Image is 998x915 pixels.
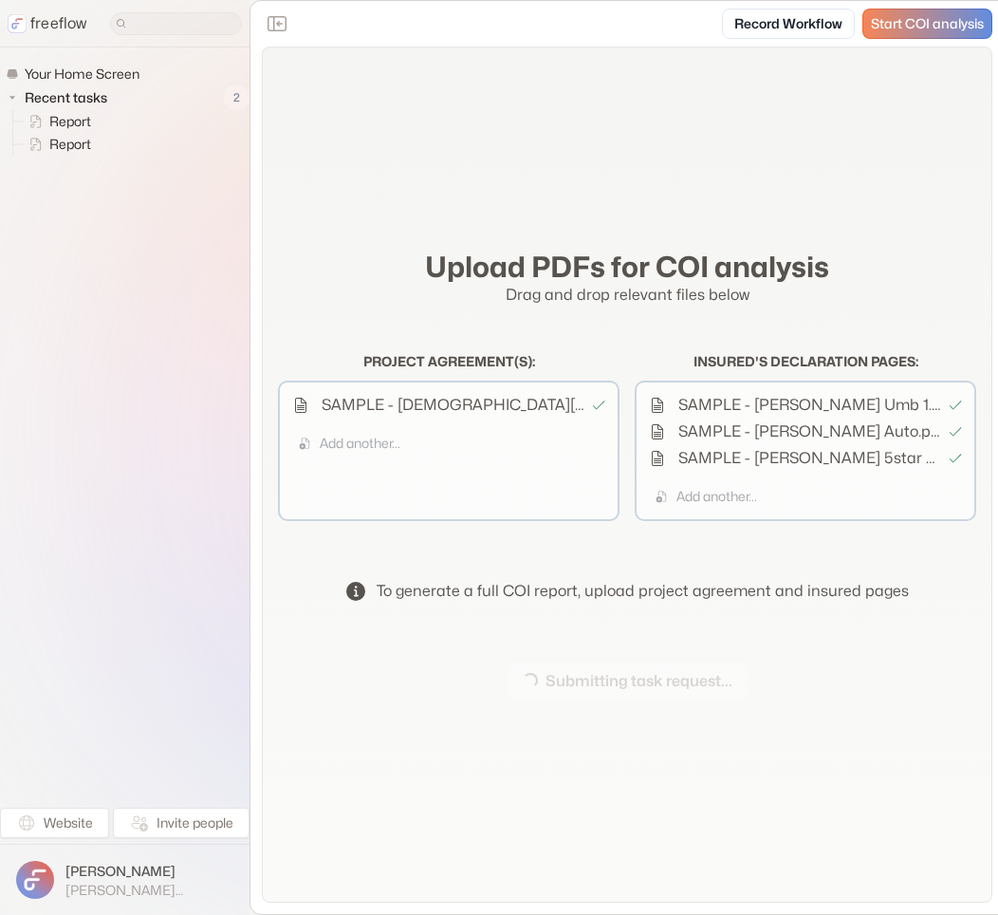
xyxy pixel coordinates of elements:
[13,110,99,133] a: Report
[65,862,233,881] span: [PERSON_NAME]
[21,65,145,84] span: Your Home Screen
[224,85,249,110] span: 2
[287,428,412,458] button: Add another...
[6,86,115,109] button: Recent tasks
[948,451,963,466] svg: Uploaded
[278,354,619,370] h2: Project agreement(s) :
[377,580,909,603] div: To generate a full COI report, upload project agreement and insured pages
[635,354,976,370] h2: Insured's declaration pages :
[11,856,238,904] button: [PERSON_NAME][PERSON_NAME][EMAIL_ADDRESS]
[46,135,97,154] span: Report
[21,88,113,107] span: Recent tasks
[678,394,944,417] p: SAMPLE - [PERSON_NAME] Umb 1.pdf
[508,662,748,700] button: Submitting task request...
[16,861,54,899] img: profile
[678,447,944,470] p: SAMPLE - [PERSON_NAME] 5star Pol 24-25.pdf
[113,808,249,838] button: Invite people
[278,284,976,307] p: Drag and drop relevant files below
[722,9,855,39] a: Record Workflow
[871,16,984,32] span: Start COI analysis
[591,398,606,413] svg: Uploaded
[644,481,768,512] button: Add another...
[678,420,944,443] p: SAMPLE - [PERSON_NAME] Auto.pdf
[862,9,992,39] a: Start COI analysis
[6,63,147,85] a: Your Home Screen
[8,12,87,35] a: freeflow
[13,133,99,156] a: Report
[65,882,233,899] span: [PERSON_NAME][EMAIL_ADDRESS]
[46,112,97,131] span: Report
[30,12,87,35] p: freeflow
[948,398,963,413] svg: Uploaded
[278,250,976,284] h2: Upload PDFs for COI analysis
[262,9,292,39] button: Close the sidebar
[948,424,963,439] svg: Uploaded
[322,394,587,417] p: SAMPLE - [DEMOGRAPHIC_DATA][PERSON_NAME] - RPC Bldg 16 Reno.pdf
